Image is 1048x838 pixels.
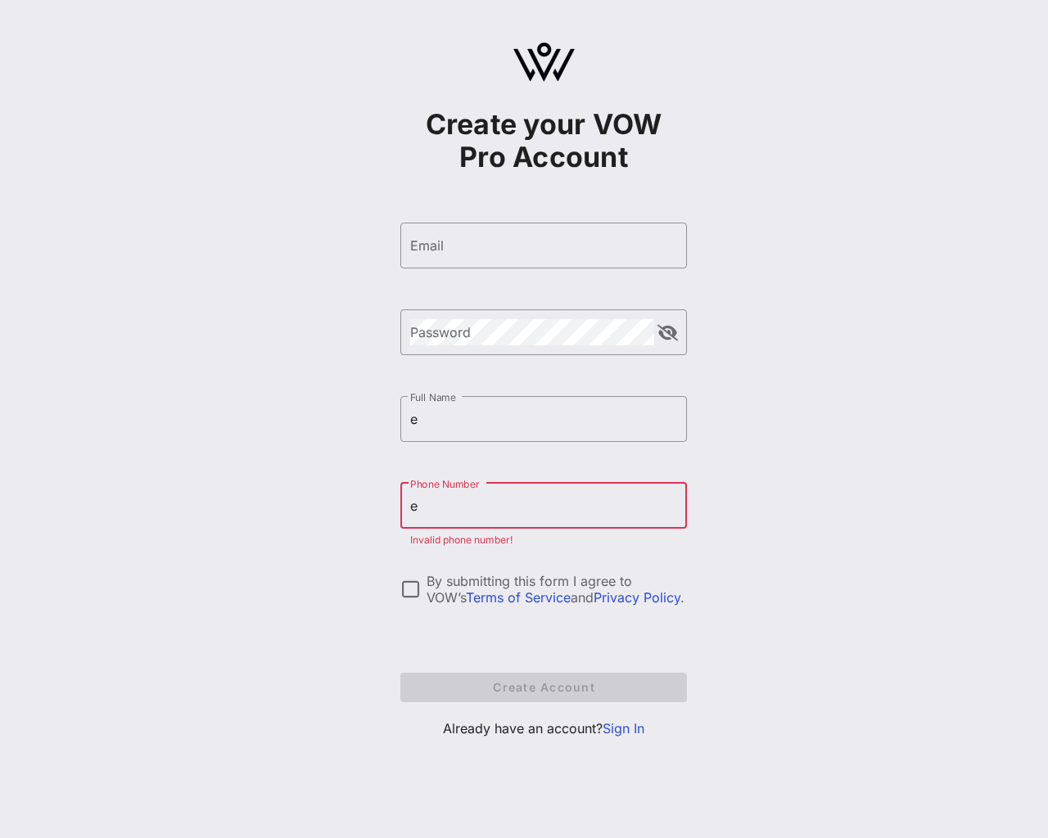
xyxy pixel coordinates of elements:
[400,719,687,738] p: Already have an account?
[513,43,575,82] img: logo.svg
[410,478,479,490] label: Phone Number
[410,391,456,403] label: Full Name
[410,535,677,545] div: Invalid phone number!
[400,108,687,173] h1: Create your VOW Pro Account
[603,720,644,737] a: Sign In
[657,325,678,341] button: append icon
[594,589,680,606] a: Privacy Policy
[466,589,571,606] a: Terms of Service
[427,573,687,606] div: By submitting this form I agree to VOW’s and .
